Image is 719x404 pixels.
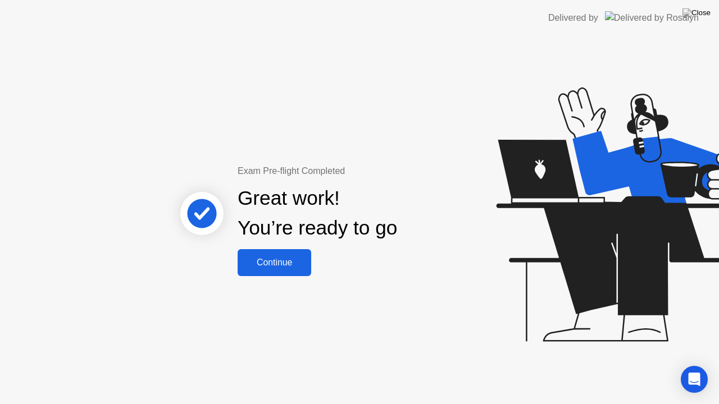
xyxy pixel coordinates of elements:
div: Exam Pre-flight Completed [238,164,470,178]
button: Continue [238,249,311,276]
div: Continue [241,258,308,268]
img: Close [682,8,711,17]
div: Great work! You’re ready to go [238,183,397,243]
div: Open Intercom Messenger [681,366,708,393]
div: Delivered by [548,11,598,25]
img: Delivered by Rosalyn [605,11,699,24]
